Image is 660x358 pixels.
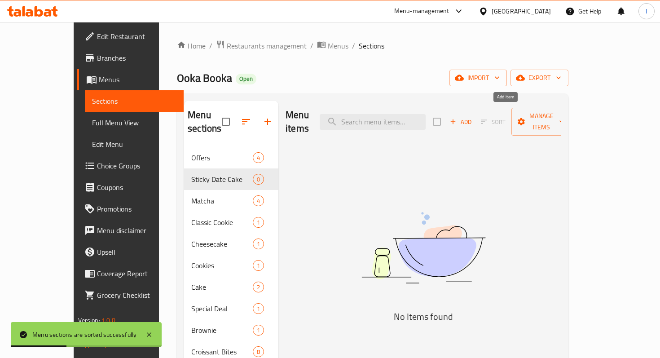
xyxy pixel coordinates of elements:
[191,152,253,163] span: Offers
[253,261,264,270] span: 1
[191,239,253,249] span: Cheesecake
[92,117,176,128] span: Full Menu View
[32,330,136,340] div: Menu sections are sorted successfully
[97,203,176,214] span: Promotions
[97,247,176,257] span: Upsell
[253,282,264,292] div: items
[191,282,253,292] span: Cake
[310,40,313,51] li: /
[320,114,426,130] input: search
[77,220,184,241] a: Menu disclaimer
[646,6,647,16] span: I
[475,115,511,129] span: Sort items
[97,268,176,279] span: Coverage Report
[253,239,264,249] div: items
[311,309,536,324] h5: No Items found
[77,198,184,220] a: Promotions
[97,31,176,42] span: Edit Restaurant
[492,6,551,16] div: [GEOGRAPHIC_DATA]
[77,26,184,47] a: Edit Restaurant
[77,47,184,69] a: Branches
[328,40,348,51] span: Menus
[97,53,176,63] span: Branches
[191,260,253,271] span: Cookies
[97,290,176,301] span: Grocery Checklist
[177,40,568,52] nav: breadcrumb
[184,190,278,212] div: Matcha4
[253,260,264,271] div: items
[253,175,264,184] span: 0
[457,72,500,84] span: import
[253,346,264,357] div: items
[184,255,278,276] div: Cookies1
[209,40,212,51] li: /
[184,233,278,255] div: Cheesecake1
[92,139,176,150] span: Edit Menu
[77,263,184,284] a: Coverage Report
[191,325,253,336] span: Brownie
[449,117,473,127] span: Add
[92,96,176,106] span: Sections
[235,111,257,133] span: Sort sections
[101,314,115,326] span: 1.0.0
[77,284,184,306] a: Grocery Checklist
[519,110,564,133] span: Manage items
[394,6,449,17] div: Menu-management
[177,68,232,88] span: Ooka Booka
[253,218,264,227] span: 1
[191,303,253,314] span: Special Deal
[253,348,264,356] span: 8
[97,225,176,236] span: Menu disclaimer
[510,70,568,86] button: export
[85,133,184,155] a: Edit Menu
[191,195,253,206] span: Matcha
[184,147,278,168] div: Offers4
[359,40,384,51] span: Sections
[253,154,264,162] span: 4
[449,70,507,86] button: import
[99,74,176,85] span: Menus
[317,40,348,52] a: Menus
[77,241,184,263] a: Upsell
[216,40,307,52] a: Restaurants management
[253,303,264,314] div: items
[184,276,278,298] div: Cake2
[253,195,264,206] div: items
[253,283,264,292] span: 2
[177,40,206,51] a: Home
[518,72,561,84] span: export
[77,177,184,198] a: Coupons
[191,346,253,357] span: Croissant Bites
[511,108,572,136] button: Manage items
[286,108,309,135] h2: Menu items
[253,326,264,335] span: 1
[184,319,278,341] div: Brownie1
[77,155,184,177] a: Choice Groups
[253,325,264,336] div: items
[97,160,176,171] span: Choice Groups
[184,298,278,319] div: Special Deal1
[191,174,253,185] span: Sticky Date Cake
[78,314,100,326] span: Version:
[184,168,278,190] div: Sticky Date Cake0
[253,240,264,248] span: 1
[97,182,176,193] span: Coupons
[77,69,184,90] a: Menus
[188,108,222,135] h2: Menu sections
[184,212,278,233] div: Classic Cookie1
[446,115,475,129] button: Add
[85,112,184,133] a: Full Menu View
[191,217,253,228] span: Classic Cookie
[236,74,256,84] div: Open
[311,188,536,307] img: dish.svg
[257,111,278,133] button: Add section
[253,305,264,313] span: 1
